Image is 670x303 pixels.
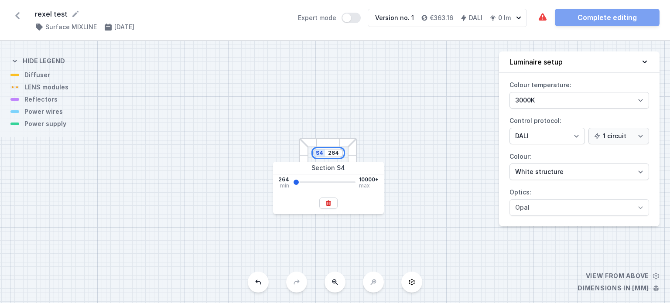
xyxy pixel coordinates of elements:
h4: [DATE] [114,23,134,31]
form: rexel test [35,9,287,19]
div: Section S4 [273,162,384,174]
label: Optics: [509,185,649,216]
select: Colour temperature: [509,92,649,109]
button: Version no. 1€363.16DALI0 lm [368,9,527,27]
select: Control protocol: [509,128,585,144]
button: Luminaire setup [499,51,660,73]
button: Remove the binding section [319,197,338,209]
span: 10000+ [359,176,379,183]
label: Colour: [509,150,649,180]
button: Rename project [71,10,80,18]
span: min [280,183,289,188]
label: Control protocol: [509,114,649,144]
select: Colour: [509,163,649,180]
select: Optics: [509,199,649,216]
h4: €363.16 [430,14,453,22]
label: Expert mode [298,13,361,23]
label: Colour temperature: [509,78,649,109]
h4: DALI [469,14,482,22]
div: Version no. 1 [375,14,414,22]
button: Hide legend [10,50,65,71]
input: Dimension [mm] [327,150,341,157]
span: max [359,183,370,188]
span: 264 [278,176,289,183]
h4: Surface MIXLINE [45,23,97,31]
h4: Luminaire setup [509,57,563,67]
h4: Hide legend [23,57,65,65]
button: Expert mode [342,13,361,23]
h4: 0 lm [498,14,511,22]
select: Control protocol: [588,128,649,144]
